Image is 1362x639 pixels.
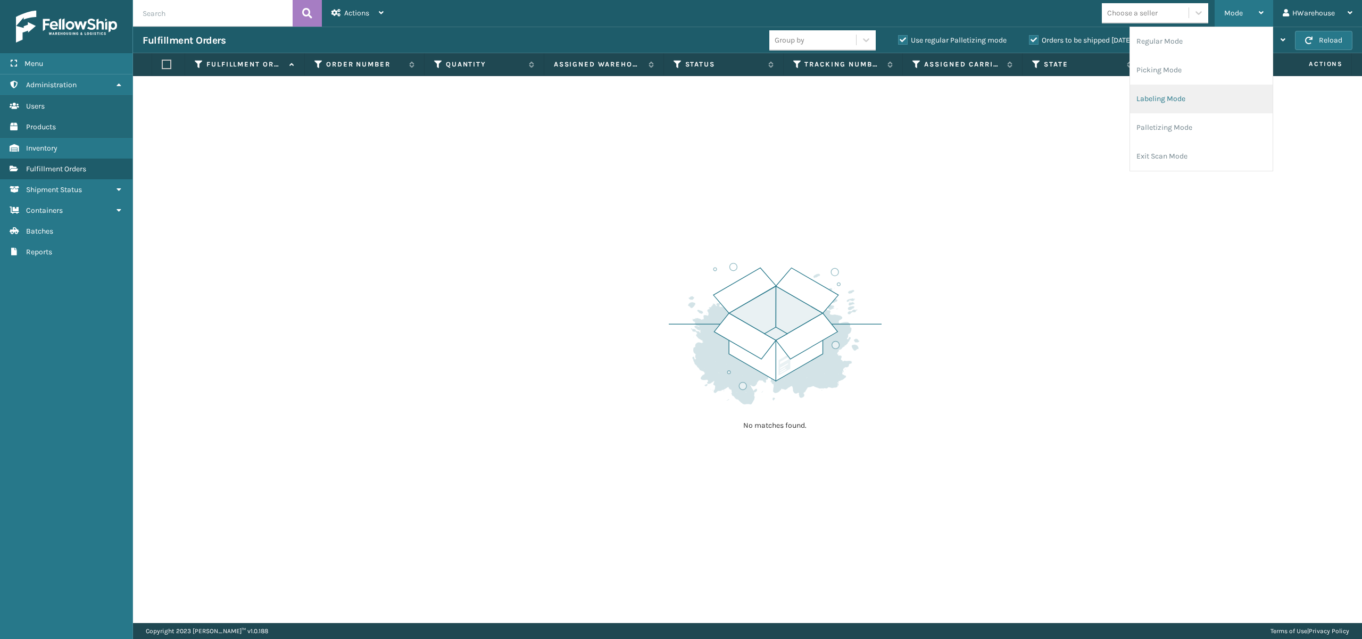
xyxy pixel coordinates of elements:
[16,11,117,43] img: logo
[206,60,284,69] label: Fulfillment Order Id
[143,34,226,47] h3: Fulfillment Orders
[24,59,43,68] span: Menu
[26,164,86,173] span: Fulfillment Orders
[26,80,77,89] span: Administration
[1309,627,1349,635] a: Privacy Policy
[1130,85,1273,113] li: Labeling Mode
[26,227,53,236] span: Batches
[1130,27,1273,56] li: Regular Mode
[26,247,52,256] span: Reports
[898,36,1007,45] label: Use regular Palletizing mode
[26,185,82,194] span: Shipment Status
[804,60,882,69] label: Tracking Number
[1130,113,1273,142] li: Palletizing Mode
[26,122,56,131] span: Products
[1270,623,1349,639] div: |
[685,60,763,69] label: Status
[1224,9,1243,18] span: Mode
[326,60,404,69] label: Order Number
[1044,60,1122,69] label: State
[344,9,369,18] span: Actions
[26,206,63,215] span: Containers
[924,60,1002,69] label: Assigned Carrier Service
[1130,142,1273,171] li: Exit Scan Mode
[1107,7,1158,19] div: Choose a seller
[1029,36,1132,45] label: Orders to be shipped [DATE]
[1295,31,1352,50] button: Reload
[1130,56,1273,85] li: Picking Mode
[446,60,524,69] label: Quantity
[554,60,643,69] label: Assigned Warehouse
[26,144,57,153] span: Inventory
[1270,627,1307,635] a: Terms of Use
[146,623,268,639] p: Copyright 2023 [PERSON_NAME]™ v 1.0.188
[26,102,45,111] span: Users
[775,35,804,46] div: Group by
[1265,55,1349,73] span: Actions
